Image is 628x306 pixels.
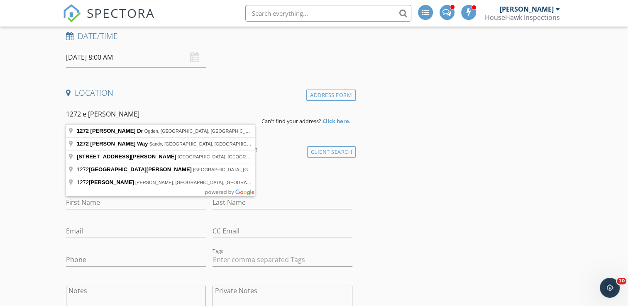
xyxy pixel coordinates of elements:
[485,13,560,22] div: HouseHawk Inspections
[63,4,81,22] img: The Best Home Inspection Software - Spectora
[66,87,352,98] h4: Location
[77,166,193,172] span: 1272
[77,141,148,147] span: 1272 [PERSON_NAME] Way
[261,117,321,125] span: Can't find your address?
[89,166,192,172] span: [GEOGRAPHIC_DATA][PERSON_NAME]
[149,141,262,146] span: Sandy, [GEOGRAPHIC_DATA], [GEOGRAPHIC_DATA]
[500,5,554,13] div: [PERSON_NAME]
[66,47,206,68] input: Select date
[77,128,89,134] span: 1272
[245,5,411,22] input: Search everything...
[77,179,135,185] span: 1272
[87,4,155,22] span: SPECTORA
[66,104,255,124] input: Address Search
[63,11,155,29] a: SPECTORA
[178,154,325,159] span: [GEOGRAPHIC_DATA], [GEOGRAPHIC_DATA], [GEOGRAPHIC_DATA]
[90,128,143,134] span: [PERSON_NAME] Dr
[89,179,134,185] span: [PERSON_NAME]
[306,90,356,101] div: Address Form
[617,278,626,284] span: 10
[600,278,620,298] iframe: Intercom live chat
[323,117,351,125] strong: Click here.
[135,180,273,185] span: [PERSON_NAME], [GEOGRAPHIC_DATA], [GEOGRAPHIC_DATA]
[144,129,258,134] span: Ogden, [GEOGRAPHIC_DATA], [GEOGRAPHIC_DATA]
[66,31,352,41] h4: Date/Time
[193,167,341,172] span: [GEOGRAPHIC_DATA], [GEOGRAPHIC_DATA], [GEOGRAPHIC_DATA]
[77,153,176,160] span: [STREET_ADDRESS][PERSON_NAME]
[307,146,356,158] div: Client Search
